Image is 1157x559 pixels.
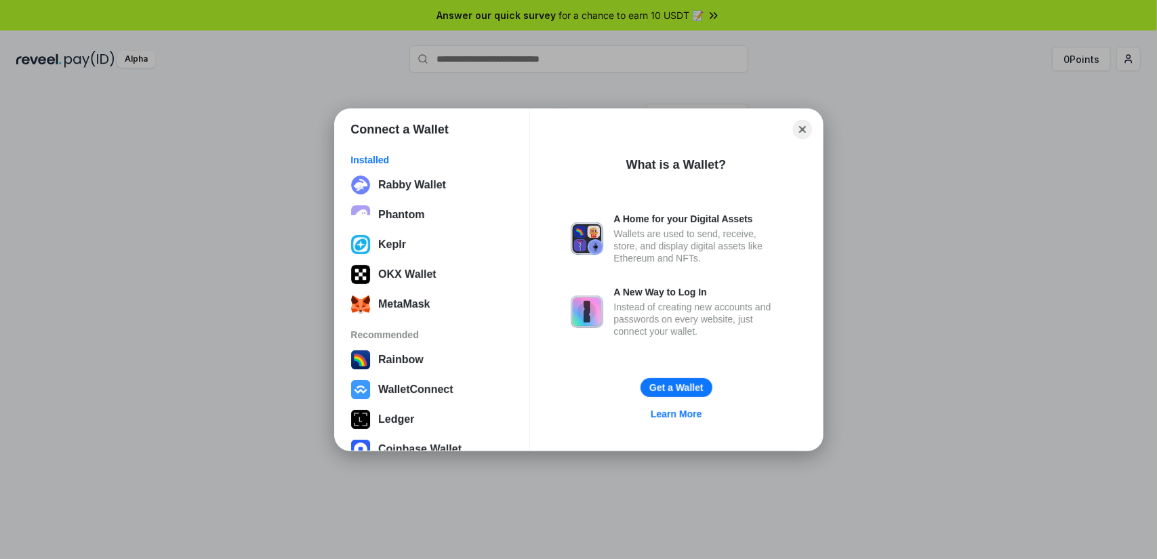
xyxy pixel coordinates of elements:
[351,350,370,369] img: svg+xml,%3Csvg%20width%3D%22120%22%20height%3D%22120%22%20viewBox%3D%220%200%20120%20120%22%20fil...
[347,406,517,433] button: Ledger
[351,380,370,399] img: svg+xml,%3Csvg%20width%3D%2228%22%20height%3D%2228%22%20viewBox%3D%220%200%2028%2028%22%20fill%3D...
[351,121,449,138] h1: Connect a Wallet
[571,222,603,255] img: svg+xml,%3Csvg%20xmlns%3D%22http%3A%2F%2Fwww.w3.org%2F2000%2Fsvg%22%20fill%3D%22none%22%20viewBox...
[643,405,710,423] a: Learn More
[793,120,812,139] button: Close
[614,213,782,225] div: A Home for your Digital Assets
[351,235,370,254] img: we8TZxJI397XAAAAABJRU5ErkJggg==
[347,201,517,228] button: Phantom
[347,171,517,199] button: Rabby Wallet
[351,329,513,341] div: Recommended
[378,268,437,281] div: OKX Wallet
[614,301,782,337] div: Instead of creating new accounts and passwords on every website, just connect your wallet.
[378,443,462,455] div: Coinbase Wallet
[347,376,517,403] button: WalletConnect
[351,295,370,314] img: svg+xml;base64,PHN2ZyB3aWR0aD0iMzUiIGhlaWdodD0iMzQiIHZpZXdCb3g9IjAgMCAzNSAzNCIgZmlsbD0ibm9uZSIgeG...
[351,205,370,224] img: epq2vO3P5aLWl15yRS7Q49p1fHTx2Sgh99jU3kfXv7cnPATIVQHAx5oQs66JWv3SWEjHOsb3kKgmE5WNBxBId7C8gm8wEgOvz...
[347,291,517,318] button: MetaMask
[351,440,370,459] img: svg+xml,%3Csvg%20width%3D%2228%22%20height%3D%2228%22%20viewBox%3D%220%200%2028%2028%22%20fill%3D...
[378,413,414,426] div: Ledger
[641,378,712,397] button: Get a Wallet
[378,239,406,251] div: Keplr
[351,265,370,284] img: 5VZ71FV6L7PA3gg3tXrdQ+DgLhC+75Wq3no69P3MC0NFQpx2lL04Ql9gHK1bRDjsSBIvScBnDTk1WrlGIZBorIDEYJj+rhdgn...
[378,384,453,396] div: WalletConnect
[378,209,424,221] div: Phantom
[626,157,726,173] div: What is a Wallet?
[378,354,424,366] div: Rainbow
[347,231,517,258] button: Keplr
[351,410,370,429] img: svg+xml,%3Csvg%20xmlns%3D%22http%3A%2F%2Fwww.w3.org%2F2000%2Fsvg%22%20width%3D%2228%22%20height%3...
[347,436,517,463] button: Coinbase Wallet
[651,408,702,420] div: Learn More
[571,295,603,328] img: svg+xml,%3Csvg%20xmlns%3D%22http%3A%2F%2Fwww.w3.org%2F2000%2Fsvg%22%20fill%3D%22none%22%20viewBox...
[614,228,782,264] div: Wallets are used to send, receive, store, and display digital assets like Ethereum and NFTs.
[378,179,446,191] div: Rabby Wallet
[614,286,782,298] div: A New Way to Log In
[649,381,704,394] div: Get a Wallet
[351,154,513,166] div: Installed
[351,175,370,194] img: svg+xml;base64,PHN2ZyB3aWR0aD0iMzIiIGhlaWdodD0iMzIiIHZpZXdCb3g9IjAgMCAzMiAzMiIgZmlsbD0ibm9uZSIgeG...
[347,261,517,288] button: OKX Wallet
[347,346,517,373] button: Rainbow
[378,298,430,310] div: MetaMask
